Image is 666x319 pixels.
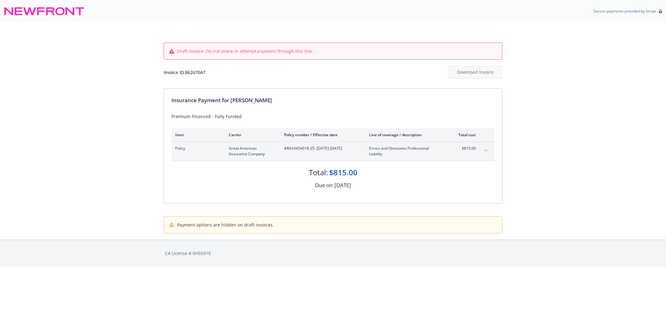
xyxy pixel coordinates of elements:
[164,69,205,76] div: Invoice ID: 862670A7
[452,132,476,137] div: Total cost
[175,132,219,137] div: Item
[481,146,491,156] button: expand content
[165,250,501,257] div: CA License # 0H55918
[369,146,442,157] span: Errors and Omissions Professional Liability
[177,222,274,228] span: Payment options are hidden on draft invoices.
[452,146,476,151] span: $815.00
[171,113,495,120] div: Premium Financed - Fully Funded
[284,146,359,151] span: #RAS4454018-25 - [DATE]-[DATE]
[329,167,358,178] div: $815.00
[175,146,219,151] span: Policy
[309,167,328,178] div: Total:
[369,132,442,137] div: Line of coverage / description
[229,146,274,157] span: Great American Assurance Company
[177,48,313,54] span: Draft invoice. Do not share or attempt payment through this link.
[229,132,274,137] div: Carrier
[315,181,333,189] div: Due on
[171,96,495,104] div: Insurance Payment for [PERSON_NAME]
[284,132,359,137] div: Policy number / Effective date
[334,181,351,189] div: [DATE]
[593,8,656,14] p: Secure payments provided by Stripe
[448,66,502,78] div: Download Invoice
[171,142,495,161] div: PolicyGreat American Assurance Company#RAS4454018-25- [DATE]-[DATE]Errors and Omissions Professio...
